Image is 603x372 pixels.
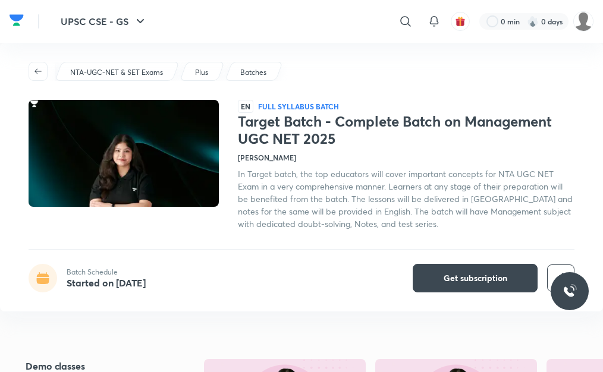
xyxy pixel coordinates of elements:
img: ttu [563,284,577,298]
a: Company Logo [10,11,24,32]
button: UPSC CSE - GS [54,10,155,33]
img: renuka [573,11,593,31]
img: avatar [455,16,466,27]
img: Company Logo [10,11,24,29]
p: Plus [195,67,208,78]
span: Get subscription [444,272,507,284]
span: In Target batch, the top educators will cover important concepts for NTA UGC NET Exam in a very c... [238,168,573,229]
a: NTA-UGC-NET & SET Exams [68,67,165,78]
span: EN [238,100,253,113]
h4: [PERSON_NAME] [238,152,296,163]
h4: Started on [DATE] [67,276,146,289]
img: streak [527,15,539,27]
p: Batch Schedule [67,267,146,278]
a: Batches [238,67,269,78]
button: avatar [451,12,470,31]
h1: Target Batch - Complete Batch on Management UGC NET 2025 [238,113,574,147]
img: Thumbnail [27,99,221,208]
p: NTA-UGC-NET & SET Exams [70,67,163,78]
p: Full Syllabus Batch [258,102,339,111]
button: Get subscription [413,264,538,292]
p: Batches [240,67,266,78]
a: Plus [193,67,211,78]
